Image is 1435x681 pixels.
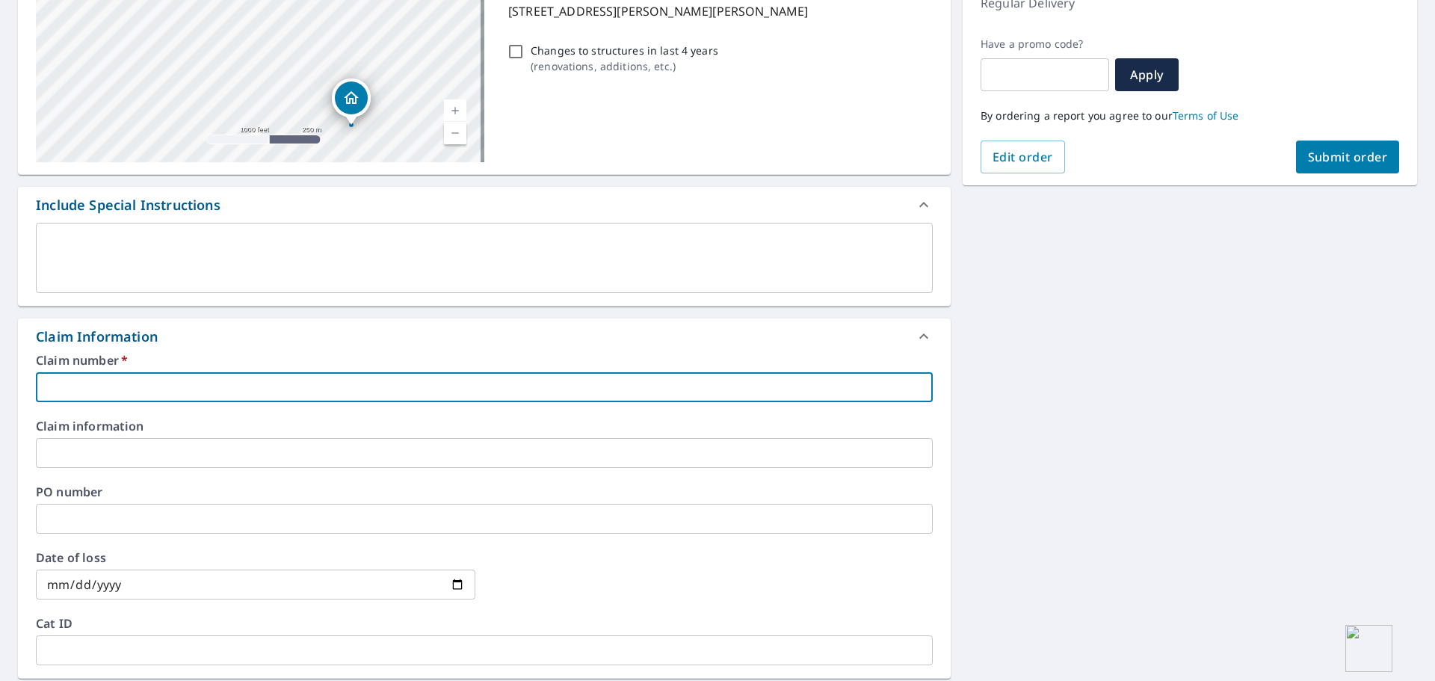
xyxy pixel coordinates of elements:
[1127,67,1167,83] span: Apply
[1296,141,1400,173] button: Submit order
[1115,58,1179,91] button: Apply
[36,420,933,432] label: Claim information
[444,122,466,144] a: Current Level 15, Zoom Out
[981,141,1065,173] button: Edit order
[332,78,371,125] div: Dropped pin, building 1, Residential property, 154 Purcell Dr Xenia, OH 45385
[18,187,951,223] div: Include Special Instructions
[981,37,1109,51] label: Have a promo code?
[36,195,220,215] div: Include Special Instructions
[444,99,466,122] a: Current Level 15, Zoom In
[36,552,475,564] label: Date of loss
[36,327,158,347] div: Claim Information
[993,149,1053,165] span: Edit order
[18,318,951,354] div: Claim Information
[36,617,933,629] label: Cat ID
[508,2,927,20] p: [STREET_ADDRESS][PERSON_NAME][PERSON_NAME]
[531,43,718,58] p: Changes to structures in last 4 years
[981,109,1399,123] p: By ordering a report you agree to our
[36,354,933,366] label: Claim number
[1308,149,1388,165] span: Submit order
[36,486,933,498] label: PO number
[8,8,55,55] img: icon128gray.png
[1173,108,1239,123] a: Terms of Use
[531,58,718,74] p: ( renovations, additions, etc. )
